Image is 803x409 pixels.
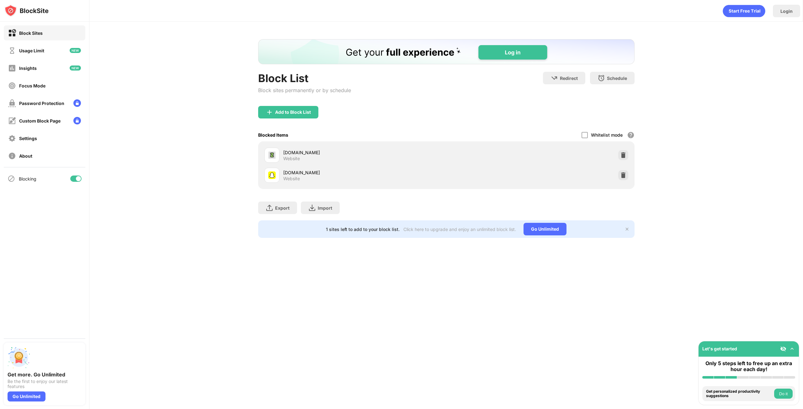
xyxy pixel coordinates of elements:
[702,346,737,351] div: Let's get started
[258,132,288,138] div: Blocked Items
[8,379,82,389] div: Be the first to enjoy our latest features
[780,8,793,14] div: Login
[625,227,630,232] img: x-button.svg
[283,169,446,176] div: [DOMAIN_NAME]
[8,117,16,125] img: customize-block-page-off.svg
[283,149,446,156] div: [DOMAIN_NAME]
[326,227,400,232] div: 1 sites left to add to your block list.
[8,134,16,142] img: settings-off.svg
[591,132,623,138] div: Whitelist mode
[8,175,15,182] img: blocking-icon.svg
[774,389,793,399] button: Do it
[283,176,300,181] div: Website
[258,87,351,93] div: Block sites permanently or by schedule
[275,110,311,115] div: Add to Block List
[8,64,16,72] img: insights-off.svg
[789,346,795,352] img: omni-setup-toggle.svg
[19,136,37,141] div: Settings
[8,391,45,401] div: Go Unlimited
[8,152,16,160] img: about-off.svg
[19,176,36,181] div: Blocking
[702,360,795,372] div: Only 5 steps left to free up an extra hour each day!
[258,72,351,85] div: Block List
[8,82,16,90] img: focus-off.svg
[19,101,64,106] div: Password Protection
[19,48,44,53] div: Usage Limit
[70,66,81,71] img: new-icon.svg
[723,5,765,17] div: animation
[19,118,61,123] div: Custom Block Page
[403,227,516,232] div: Click here to upgrade and enjoy an unlimited block list.
[607,76,627,81] div: Schedule
[19,30,43,36] div: Block Sites
[706,389,773,398] div: Get personalized productivity suggestions
[8,47,16,55] img: time-usage-off.svg
[258,39,635,64] iframe: Banner
[73,99,81,107] img: lock-menu.svg
[4,4,49,17] img: logo-blocksite.svg
[318,205,332,211] div: Import
[560,76,578,81] div: Redirect
[780,346,786,352] img: eye-not-visible.svg
[19,66,37,71] div: Insights
[268,171,276,179] img: favicons
[8,99,16,107] img: password-protection-off.svg
[283,156,300,161] div: Website
[8,346,30,369] img: push-unlimited.svg
[19,83,45,88] div: Focus Mode
[8,29,16,37] img: block-on.svg
[70,48,81,53] img: new-icon.svg
[275,205,290,211] div: Export
[19,153,32,159] div: About
[524,223,566,235] div: Go Unlimited
[73,117,81,124] img: lock-menu.svg
[268,151,276,159] img: favicons
[8,371,82,378] div: Get more. Go Unlimited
